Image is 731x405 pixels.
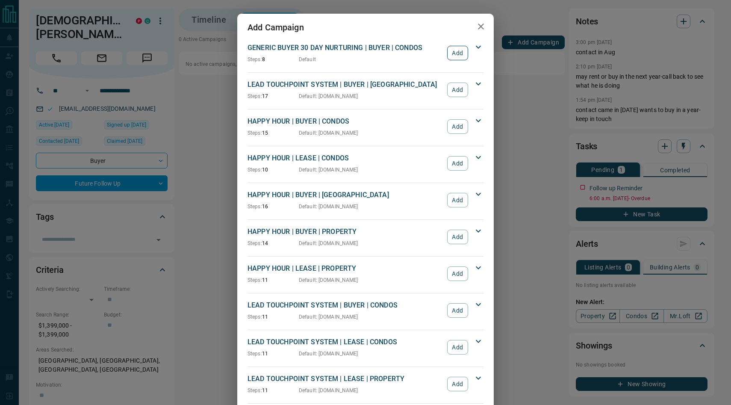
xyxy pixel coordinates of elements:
[248,204,262,210] span: Steps:
[248,313,299,321] p: 11
[248,56,299,63] p: 8
[299,56,316,63] p: Default
[299,313,358,321] p: Default : [DOMAIN_NAME]
[248,78,483,102] div: LEAD TOUCHPOINT SYSTEM | BUYER | [GEOGRAPHIC_DATA]Steps:17Default: [DOMAIN_NAME]Add
[248,115,483,139] div: HAPPY HOUR | BUYER | CONDOSSteps:15Default: [DOMAIN_NAME]Add
[447,266,468,281] button: Add
[299,92,358,100] p: Default : [DOMAIN_NAME]
[248,351,262,357] span: Steps:
[248,166,299,174] p: 10
[237,14,314,41] h2: Add Campaign
[447,340,468,355] button: Add
[248,314,262,320] span: Steps:
[248,227,443,237] p: HAPPY HOUR | BUYER | PROPERTY
[248,116,443,127] p: HAPPY HOUR | BUYER | CONDOS
[248,372,483,396] div: LEAD TOUCHPOINT SYSTEM | LEASE | PROPERTYSteps:11Default: [DOMAIN_NAME]Add
[248,80,443,90] p: LEAD TOUCHPOINT SYSTEM | BUYER | [GEOGRAPHIC_DATA]
[248,93,262,99] span: Steps:
[248,43,443,53] p: GENERIC BUYER 30 DAY NURTURING | BUYER | CONDOS
[248,240,262,246] span: Steps:
[248,167,262,173] span: Steps:
[248,130,262,136] span: Steps:
[248,263,443,274] p: HAPPY HOUR | LEASE | PROPERTY
[299,166,358,174] p: Default : [DOMAIN_NAME]
[248,350,299,358] p: 11
[248,190,443,200] p: HAPPY HOUR | BUYER | [GEOGRAPHIC_DATA]
[248,335,483,359] div: LEAD TOUCHPOINT SYSTEM | LEASE | CONDOSSteps:11Default: [DOMAIN_NAME]Add
[248,374,443,384] p: LEAD TOUCHPOINT SYSTEM | LEASE | PROPERTY
[248,262,483,286] div: HAPPY HOUR | LEASE | PROPERTYSteps:11Default: [DOMAIN_NAME]Add
[248,387,299,394] p: 11
[248,92,299,100] p: 17
[447,46,468,60] button: Add
[248,188,483,212] div: HAPPY HOUR | BUYER | [GEOGRAPHIC_DATA]Steps:16Default: [DOMAIN_NAME]Add
[248,239,299,247] p: 14
[299,203,358,210] p: Default : [DOMAIN_NAME]
[248,129,299,137] p: 15
[248,300,443,310] p: LEAD TOUCHPOINT SYSTEM | BUYER | CONDOS
[299,239,358,247] p: Default : [DOMAIN_NAME]
[248,56,262,62] span: Steps:
[248,151,483,175] div: HAPPY HOUR | LEASE | CONDOSSteps:10Default: [DOMAIN_NAME]Add
[447,193,468,207] button: Add
[299,129,358,137] p: Default : [DOMAIN_NAME]
[248,41,483,65] div: GENERIC BUYER 30 DAY NURTURING | BUYER | CONDOSSteps:8DefaultAdd
[248,153,443,163] p: HAPPY HOUR | LEASE | CONDOS
[447,83,468,97] button: Add
[447,230,468,244] button: Add
[447,303,468,318] button: Add
[299,276,358,284] p: Default : [DOMAIN_NAME]
[248,299,483,322] div: LEAD TOUCHPOINT SYSTEM | BUYER | CONDOSSteps:11Default: [DOMAIN_NAME]Add
[248,225,483,249] div: HAPPY HOUR | BUYER | PROPERTYSteps:14Default: [DOMAIN_NAME]Add
[447,377,468,391] button: Add
[248,276,299,284] p: 11
[299,350,358,358] p: Default : [DOMAIN_NAME]
[447,156,468,171] button: Add
[248,337,443,347] p: LEAD TOUCHPOINT SYSTEM | LEASE | CONDOS
[447,119,468,134] button: Add
[299,387,358,394] p: Default : [DOMAIN_NAME]
[248,203,299,210] p: 16
[248,387,262,393] span: Steps:
[248,277,262,283] span: Steps:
